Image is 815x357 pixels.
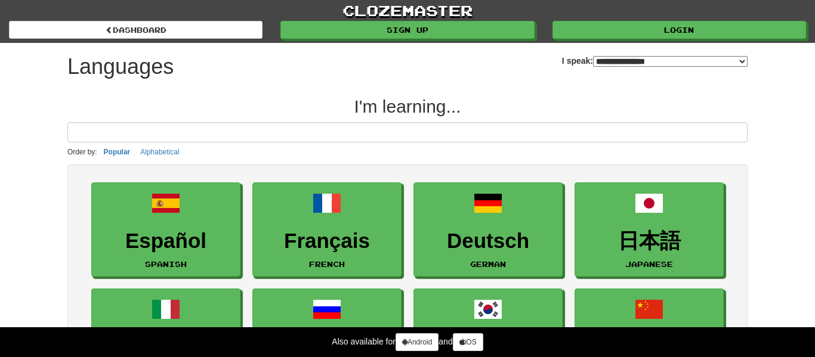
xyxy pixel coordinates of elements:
[100,145,134,159] button: Popular
[552,21,806,39] a: Login
[470,260,506,268] small: German
[396,333,439,351] a: Android
[9,21,263,39] a: dashboard
[309,260,345,268] small: French
[581,229,717,253] h3: 日本語
[145,260,187,268] small: Spanish
[91,182,240,277] a: EspañolSpanish
[67,97,748,116] h2: I'm learning...
[98,229,234,253] h3: Español
[137,145,183,159] button: Alphabetical
[67,148,97,156] small: Order by:
[593,56,748,67] select: I speak:
[575,182,724,277] a: 日本語Japanese
[252,182,402,277] a: FrançaisFrench
[420,229,556,253] h3: Deutsch
[625,260,673,268] small: Japanese
[67,55,174,79] h1: Languages
[280,21,534,39] a: Sign up
[453,333,483,351] a: iOS
[562,55,748,67] label: I speak:
[413,182,563,277] a: DeutschGerman
[259,229,395,253] h3: Français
